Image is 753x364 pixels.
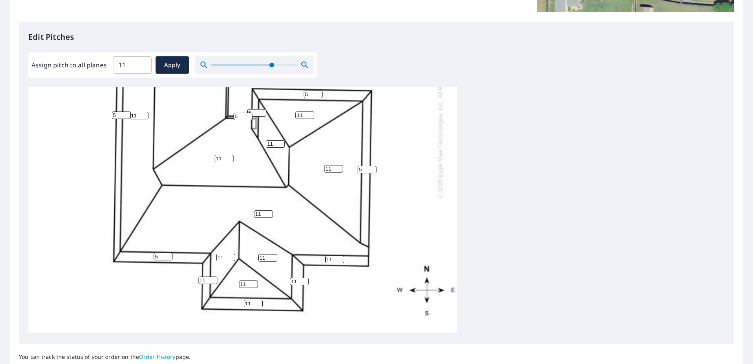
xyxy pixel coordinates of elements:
[156,56,189,74] button: Apply
[162,60,183,70] span: Apply
[32,60,107,70] label: Assign pitch to all planes
[19,353,230,360] p: You can track the status of your order on the page.
[28,31,725,43] p: Edit Pitches
[113,54,152,76] input: 00.0
[139,353,176,360] a: Order History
